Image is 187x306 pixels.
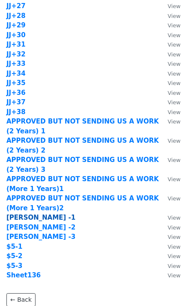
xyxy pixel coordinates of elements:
a: APPROVED BUT NOT SENDING US A WORK (2 Years) 3 [6,156,159,174]
a: JJ+35 [6,79,26,87]
a: JJ+38 [6,108,26,116]
small: View [168,90,181,96]
small: View [168,80,181,86]
a: JJ+34 [6,70,26,77]
small: View [168,253,181,259]
a: View [159,31,181,39]
small: View [168,224,181,231]
a: JJ+33 [6,60,26,68]
small: View [168,22,181,29]
a: $5-3 [6,262,23,270]
a: APPROVED BUT NOT SENDING US A WORK (2 Years) 2 [6,137,159,154]
small: View [168,263,181,269]
a: View [159,89,181,97]
a: JJ+37 [6,98,26,106]
small: View [168,99,181,106]
small: View [168,215,181,221]
small: View [168,61,181,67]
a: JJ+31 [6,41,26,48]
a: APPROVED BUT NOT SENDING US A WORK (More 1 Years)1 [6,175,159,193]
a: View [159,50,181,58]
small: View [168,234,181,240]
iframe: Chat Widget [144,265,187,306]
a: JJ+32 [6,50,26,58]
a: View [159,175,181,183]
a: View [159,137,181,144]
small: View [168,118,181,125]
small: View [168,51,181,58]
a: [PERSON_NAME] -2 [6,224,75,231]
a: View [159,70,181,77]
a: View [159,262,181,270]
a: View [159,2,181,10]
small: View [168,157,181,163]
a: APPROVED BUT NOT SENDING US A WORK (2 Years) 1 [6,118,159,135]
a: View [159,194,181,202]
a: JJ+30 [6,31,26,39]
a: View [159,41,181,48]
a: Sheet136 [6,271,41,279]
a: View [159,233,181,241]
a: View [159,98,181,106]
small: View [168,71,181,77]
a: View [159,243,181,250]
small: View [168,138,181,144]
a: View [159,60,181,68]
small: View [168,3,181,9]
a: JJ+28 [6,12,26,20]
a: View [159,118,181,125]
small: View [168,109,181,115]
a: $5-1 [6,243,23,250]
a: View [159,21,181,29]
small: View [168,13,181,19]
a: View [159,79,181,87]
a: View [159,252,181,260]
a: APPROVED BUT NOT SENDING US A WORK (More 1 Years)2 [6,194,159,212]
a: JJ+29 [6,21,26,29]
small: View [168,244,181,250]
a: JJ+27 [6,2,26,10]
small: View [168,195,181,202]
a: JJ+36 [6,89,26,97]
small: View [168,176,181,182]
a: [PERSON_NAME] -1 [6,214,75,221]
a: View [159,108,181,116]
small: View [168,32,181,38]
small: View [168,41,181,48]
a: View [159,214,181,221]
a: View [159,12,181,20]
a: [PERSON_NAME] -3 [6,233,75,241]
a: $5-2 [6,252,23,260]
a: View [159,156,181,164]
a: View [159,224,181,231]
